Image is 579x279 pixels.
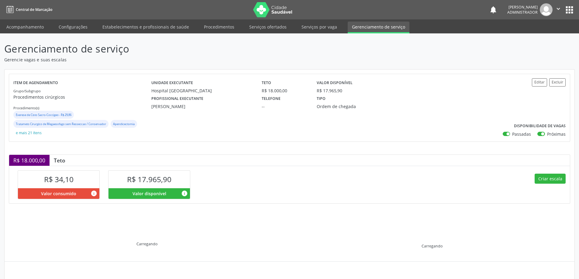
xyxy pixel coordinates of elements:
label: Unidade executante [151,78,193,88]
div: R$ 18.000,00 [9,155,50,166]
a: Configurações [54,22,92,32]
div: -- [262,103,308,110]
a: Serviços ofertados [245,22,291,32]
small: Exerese de Cisto Sacro-Coccigeo - R$ 29,86 [16,113,71,117]
a: Acompanhamento [2,22,48,32]
i: Valor disponível para agendamentos feitos para este serviço [181,190,188,197]
a: Procedimentos [200,22,239,32]
span: R$ 17.965,90 [127,174,171,184]
button: Editar [532,78,547,87]
div: R$ 17.965,90 [317,87,342,94]
label: Valor disponível [317,78,353,88]
div: Carregando [136,241,157,247]
div: Ordem de chegada [317,103,391,110]
button:  [553,3,564,16]
span: Valor consumido [41,190,76,197]
p: Procedimentos cirúrgicos [13,94,151,100]
span: Administrador [507,10,538,15]
button: Criar escala [535,174,566,184]
label: Passadas [512,131,531,137]
a: Serviços por vaga [297,22,341,32]
i: Valor consumido por agendamentos feitos para este serviço [91,190,97,197]
small: Procedimento(s) [13,106,39,110]
label: Próximas [547,131,566,137]
label: Teto [262,78,271,88]
label: Telefone [262,94,281,103]
span: Central de Marcação [16,7,52,12]
span: Valor disponível [133,190,166,197]
div: R$ 18.000,00 [262,87,308,94]
div: [PERSON_NAME] [507,5,538,10]
label: Tipo [317,94,326,103]
button: Excluir [549,78,566,87]
i:  [555,5,562,12]
div: Carregando [422,243,443,249]
a: Central de Marcação [4,5,52,15]
small: Apendicectomia [113,122,135,126]
label: Profissional executante [151,94,203,103]
div: Hospital [GEOGRAPHIC_DATA] [151,87,253,94]
small: Tratameto Cirurgico de Megaesofago sem Resseccao / Conservador [16,122,106,126]
img: img [540,3,553,16]
label: Item de agendamento [13,78,58,88]
span: R$ 34,10 [44,174,74,184]
a: Estabelecimentos e profissionais de saúde [98,22,193,32]
small: Grupo/Subgrupo [13,89,41,93]
button: e mais 21 itens [13,129,44,137]
div: [PERSON_NAME] [151,103,253,110]
button: notifications [489,5,498,14]
label: Disponibilidade de vagas [514,121,566,131]
button: apps [564,5,575,15]
p: Gerencie vagas e suas escalas [4,56,404,63]
div: Teto [50,157,70,164]
a: Gerenciamento de serviço [348,22,409,33]
p: Gerenciamento de serviço [4,41,404,56]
